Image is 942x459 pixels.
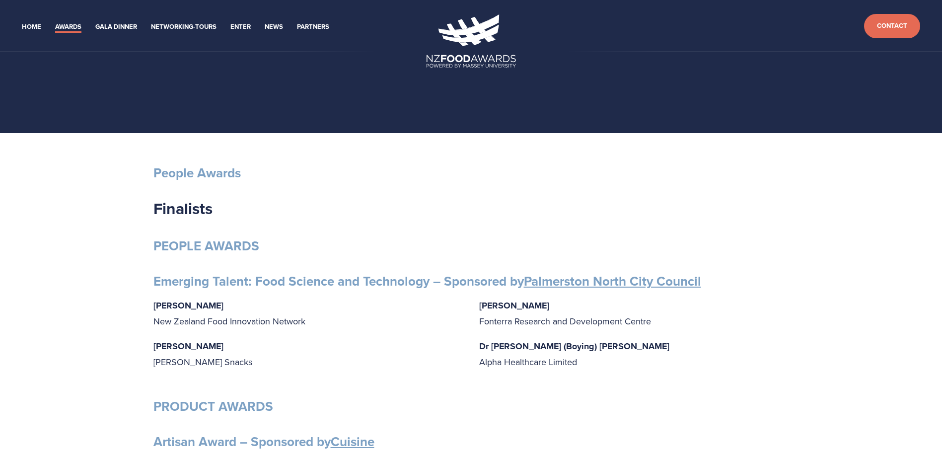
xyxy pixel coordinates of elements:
[95,21,137,33] a: Gala Dinner
[479,340,669,353] strong: Dr [PERSON_NAME] (Boying) [PERSON_NAME]
[230,21,251,33] a: Enter
[153,298,463,329] p: New Zealand Food Innovation Network
[153,397,273,416] strong: PRODUCT AWARDS
[151,21,217,33] a: Networking-Tours
[153,272,701,291] strong: Emerging Talent: Food Science and Technology – Sponsored by
[479,338,789,370] p: Alpha Healthcare Limited
[265,21,283,33] a: News
[297,21,329,33] a: Partners
[153,340,223,353] strong: [PERSON_NAME]
[22,21,41,33] a: Home
[331,432,374,451] a: Cuisine
[864,14,920,38] a: Contact
[55,21,81,33] a: Awards
[153,338,463,370] p: [PERSON_NAME] Snacks
[153,432,374,451] strong: Artisan Award – Sponsored by
[479,299,549,312] strong: [PERSON_NAME]
[153,236,259,255] strong: PEOPLE AWARDS
[153,299,223,312] strong: [PERSON_NAME]
[153,197,213,220] strong: Finalists
[524,272,701,291] a: Palmerston North City Council
[479,298,789,329] p: Fonterra Research and Development Centre
[153,165,789,181] h3: People Awards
